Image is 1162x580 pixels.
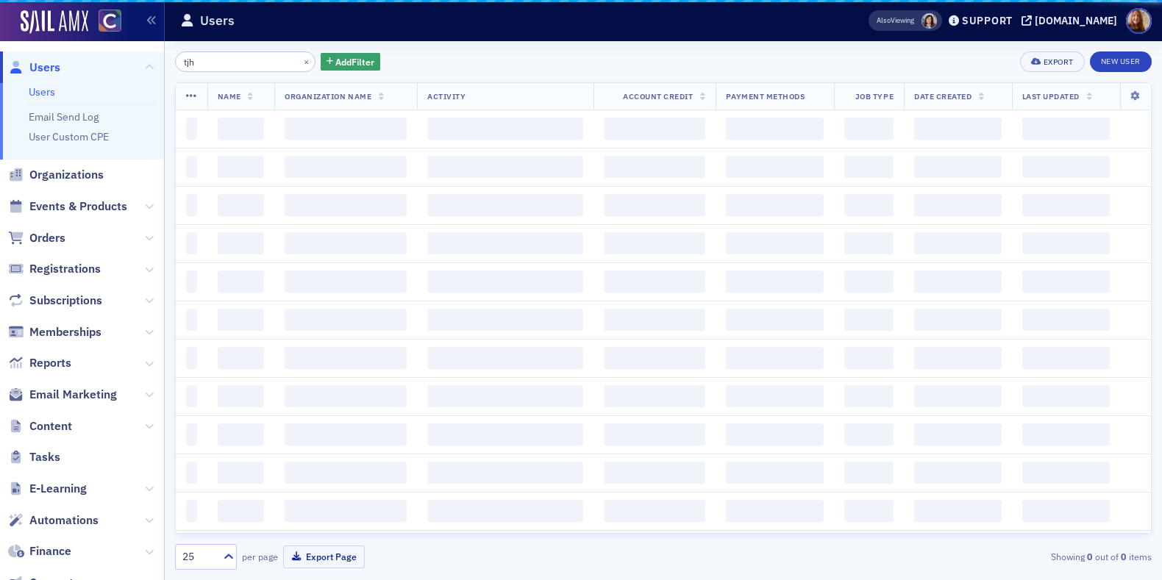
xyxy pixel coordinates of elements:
[604,347,706,369] span: ‌
[1085,550,1095,563] strong: 0
[726,462,823,484] span: ‌
[427,156,583,178] span: ‌
[844,118,894,140] span: ‌
[726,500,823,522] span: ‌
[8,387,117,403] a: Email Marketing
[29,167,104,183] span: Organizations
[218,500,265,522] span: ‌
[427,500,583,522] span: ‌
[914,423,1002,445] span: ‌
[186,309,197,331] span: ‌
[1022,91,1080,101] span: Last Updated
[604,385,706,407] span: ‌
[914,194,1002,216] span: ‌
[914,500,1002,522] span: ‌
[285,423,407,445] span: ‌
[1022,309,1110,331] span: ‌
[218,271,265,293] span: ‌
[8,543,71,559] a: Finance
[285,156,407,178] span: ‌
[29,449,60,465] span: Tasks
[175,51,316,72] input: Search…
[604,500,706,522] span: ‌
[300,54,313,68] button: ×
[726,271,823,293] span: ‌
[427,385,583,407] span: ‌
[29,512,99,529] span: Automations
[427,423,583,445] span: ‌
[914,271,1002,293] span: ‌
[8,167,104,183] a: Organizations
[427,91,466,101] span: Activity
[877,15,914,26] span: Viewing
[1022,500,1110,522] span: ‌
[218,385,265,407] span: ‌
[8,449,60,465] a: Tasks
[218,194,265,216] span: ‌
[218,232,265,254] span: ‌
[1022,385,1110,407] span: ‌
[8,230,65,246] a: Orders
[218,347,265,369] span: ‌
[604,232,706,254] span: ‌
[29,85,55,99] a: Users
[914,118,1002,140] span: ‌
[914,309,1002,331] span: ‌
[29,481,87,497] span: E-Learning
[186,423,197,445] span: ‌
[623,91,693,101] span: Account Credit
[844,232,894,254] span: ‌
[1126,8,1152,34] span: Profile
[726,385,823,407] span: ‌
[186,232,197,254] span: ‌
[914,232,1002,254] span: ‌
[604,309,706,331] span: ‌
[844,347,894,369] span: ‌
[8,261,101,277] a: Registrations
[200,12,235,29] h1: Users
[186,156,197,178] span: ‌
[29,355,71,371] span: Reports
[1022,462,1110,484] span: ‌
[1022,118,1110,140] span: ‌
[21,10,88,34] img: SailAMX
[914,347,1002,369] span: ‌
[218,91,241,101] span: Name
[8,60,60,76] a: Users
[99,10,121,32] img: SailAMX
[285,232,407,254] span: ‌
[186,347,197,369] span: ‌
[8,481,87,497] a: E-Learning
[726,347,823,369] span: ‌
[29,110,99,123] a: Email Send Log
[726,156,823,178] span: ‌
[218,156,265,178] span: ‌
[29,130,109,143] a: User Custom CPE
[218,309,265,331] span: ‌
[218,118,265,140] span: ‌
[427,271,583,293] span: ‌
[1020,51,1084,72] button: Export
[29,543,71,559] span: Finance
[427,309,583,331] span: ‌
[285,500,407,522] span: ‌
[29,230,65,246] span: Orders
[285,309,407,331] span: ‌
[726,118,823,140] span: ‌
[922,13,937,29] span: Stacy Svendsen
[1022,194,1110,216] span: ‌
[604,118,706,140] span: ‌
[1119,550,1129,563] strong: 0
[8,198,127,215] a: Events & Products
[29,261,101,277] span: Registrations
[186,118,197,140] span: ‌
[285,462,407,484] span: ‌
[844,462,894,484] span: ‌
[335,55,374,68] span: Add Filter
[285,271,407,293] span: ‌
[855,91,894,101] span: Job Type
[844,156,894,178] span: ‌
[1022,15,1122,26] button: [DOMAIN_NAME]
[1035,14,1117,27] div: [DOMAIN_NAME]
[186,385,197,407] span: ‌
